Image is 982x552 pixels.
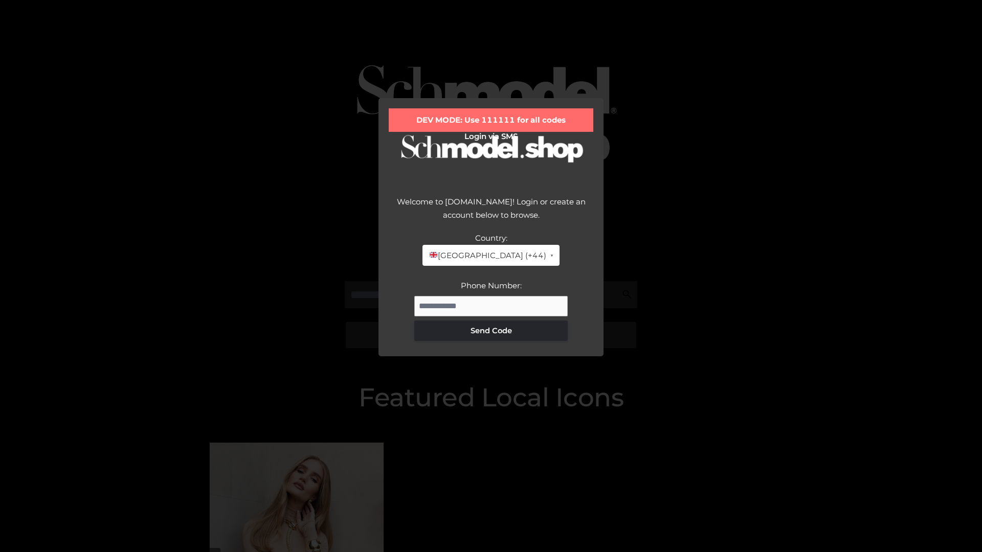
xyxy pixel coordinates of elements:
img: 🇬🇧 [430,251,437,259]
div: DEV MODE: Use 111111 for all codes [389,108,593,132]
h2: Login via SMS [389,132,593,141]
label: Phone Number: [461,281,522,290]
label: Country: [475,233,507,243]
span: [GEOGRAPHIC_DATA] (+44) [429,249,546,262]
button: Send Code [414,320,568,341]
div: Welcome to [DOMAIN_NAME]! Login or create an account below to browse. [389,195,593,232]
